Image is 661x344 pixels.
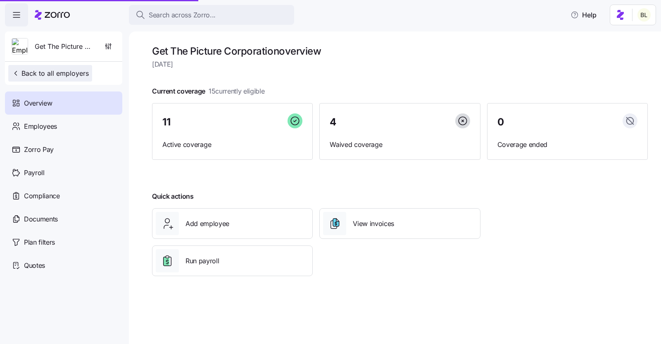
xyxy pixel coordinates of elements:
span: [DATE] [152,59,648,70]
span: Plan filters [24,237,55,248]
a: Plan filters [5,231,122,254]
span: Help [571,10,597,20]
span: 11 [162,117,170,127]
span: Active coverage [162,140,302,150]
a: Quotes [5,254,122,277]
button: Search across Zorro... [129,5,294,25]
span: 0 [497,117,504,127]
span: Coverage ended [497,140,637,150]
span: Quotes [24,260,45,271]
span: Current coverage [152,86,265,96]
span: 4 [330,117,336,127]
span: Waived coverage [330,140,470,150]
span: Quick actions [152,191,194,202]
span: Get The Picture Corporation [35,41,94,52]
img: Employer logo [12,38,28,55]
span: Compliance [24,191,60,201]
span: 15 currently eligible [209,86,265,96]
a: Overview [5,91,122,115]
span: Employees [24,121,57,132]
span: Add employee [185,219,229,229]
a: Payroll [5,161,122,184]
span: Zorro Pay [24,144,54,155]
a: Zorro Pay [5,138,122,161]
span: Run payroll [185,256,219,266]
button: Help [564,7,603,23]
h1: Get The Picture Corporation overview [152,45,648,58]
a: Employees [5,115,122,138]
a: Compliance [5,184,122,207]
span: Back to all employers [12,68,89,78]
img: 2fabda6663eee7a9d0b710c60bc473af [637,8,651,22]
span: Search across Zorro... [149,10,216,20]
a: Documents [5,207,122,231]
span: View invoices [353,219,394,229]
span: Documents [24,214,58,224]
span: Overview [24,98,52,108]
button: Back to all employers [8,65,92,82]
span: Payroll [24,168,45,178]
